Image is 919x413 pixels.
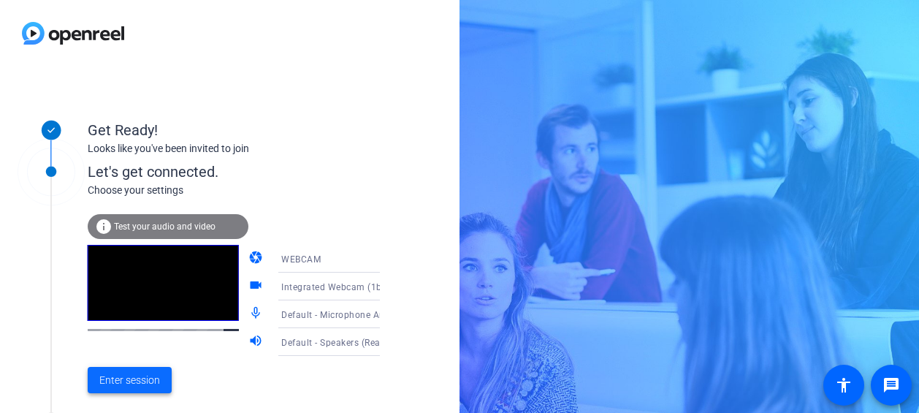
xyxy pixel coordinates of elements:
[88,367,172,393] button: Enter session
[88,119,380,141] div: Get Ready!
[95,218,113,235] mat-icon: info
[114,221,216,232] span: Test your audio and video
[88,161,410,183] div: Let's get connected.
[99,373,160,388] span: Enter session
[88,183,410,198] div: Choose your settings
[248,333,266,351] mat-icon: volume_up
[882,376,900,394] mat-icon: message
[281,281,415,292] span: Integrated Webcam (1bcf:28cf)
[248,306,266,323] mat-icon: mic_none
[88,141,380,156] div: Looks like you've been invited to join
[281,336,439,348] span: Default - Speakers (Realtek(R) Audio)
[281,254,321,265] span: WEBCAM
[248,250,266,268] mat-icon: camera
[281,308,476,320] span: Default - Microphone Array (Realtek(R) Audio)
[835,376,853,394] mat-icon: accessibility
[248,278,266,295] mat-icon: videocam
